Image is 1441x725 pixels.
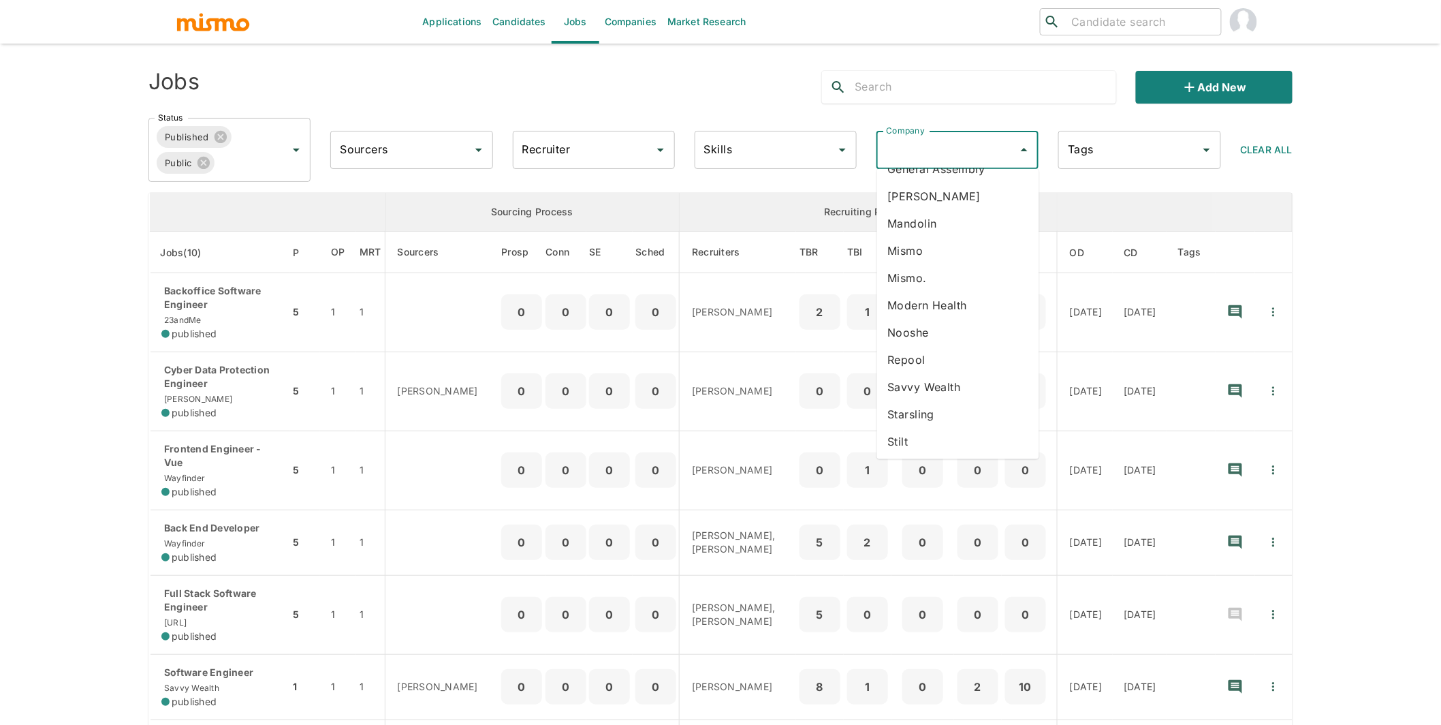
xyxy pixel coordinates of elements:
span: [URL] [161,617,187,628]
td: 1 [289,654,320,720]
li: Stilt [877,428,1039,455]
th: Tags [1167,232,1216,273]
span: published [172,327,217,341]
th: Prospects [501,232,545,273]
li: General Assembly [877,155,1039,183]
p: 0 [853,382,883,401]
p: 0 [595,461,624,480]
th: Market Research Total [356,232,385,273]
p: Frontend Engineer - Vue [161,442,279,469]
th: To Be Reviewed [796,232,844,273]
li: Mismo [877,237,1039,264]
th: Sent Emails [586,232,633,273]
li: Mismo. [877,264,1039,292]
p: 0 [963,533,993,552]
button: Quick Actions [1258,527,1288,557]
label: Status [158,112,183,123]
th: Recruiting Process [680,193,1058,232]
button: recent-notes [1219,375,1252,407]
th: Priority [289,232,320,273]
td: 1 [356,575,385,654]
p: 0 [1011,461,1041,480]
p: 0 [507,533,537,552]
span: 23andMe [161,315,202,325]
p: 0 [641,605,671,624]
p: [PERSON_NAME] [398,680,491,694]
button: Quick Actions [1258,672,1288,702]
p: 0 [551,533,581,552]
p: 0 [507,461,537,480]
td: [DATE] [1113,431,1167,510]
td: 5 [289,431,320,510]
td: 5 [289,575,320,654]
p: Back End Developer [161,521,279,535]
label: Company [886,125,925,136]
p: 10 [1011,677,1041,696]
p: 0 [595,677,624,696]
p: 0 [908,533,938,552]
p: 0 [595,533,624,552]
p: 0 [908,461,938,480]
li: Savvy Wealth [877,373,1039,401]
p: 0 [641,382,671,401]
button: Open [287,140,306,159]
span: published [172,630,217,643]
h4: Jobs [148,68,200,95]
th: Connections [545,232,586,273]
td: 1 [320,575,356,654]
span: [PERSON_NAME] [161,394,232,404]
li: Repool [877,346,1039,373]
p: [PERSON_NAME] [692,463,785,477]
td: [DATE] [1113,352,1167,431]
span: CD [1124,245,1156,261]
p: 0 [551,677,581,696]
button: recent-notes [1219,296,1252,328]
th: To Be Interviewed [844,232,891,273]
p: 1 [853,461,883,480]
td: 5 [289,273,320,352]
li: Mandolin [877,210,1039,237]
img: logo [176,12,251,32]
p: 0 [507,382,537,401]
p: Cyber Data Protection Engineer [161,363,279,390]
p: 0 [507,677,537,696]
p: 5 [805,605,835,624]
button: Open [469,140,488,159]
p: 0 [805,382,835,401]
td: 5 [289,352,320,431]
button: Quick Actions [1258,376,1288,406]
p: 2 [963,677,993,696]
p: 0 [963,605,993,624]
td: 1 [356,510,385,575]
p: 2 [853,533,883,552]
td: 1 [320,431,356,510]
button: Quick Actions [1258,600,1288,630]
td: [DATE] [1057,273,1113,352]
p: 5 [805,533,835,552]
p: 0 [551,605,581,624]
button: recent-notes [1219,526,1252,559]
span: Savvy Wealth [161,683,219,693]
li: Starsling [877,401,1039,428]
p: 1 [853,677,883,696]
li: Nooshe [877,319,1039,346]
p: 2 [805,303,835,322]
div: Published [157,126,232,148]
p: [PERSON_NAME] [398,384,491,398]
p: Backoffice Software Engineer [161,284,279,311]
th: Sourcers [385,232,501,273]
p: 0 [595,382,624,401]
li: [PERSON_NAME] [877,183,1039,210]
img: Carmen Vilachá [1230,8,1257,35]
td: [DATE] [1057,510,1113,575]
p: 0 [595,605,624,624]
td: [DATE] [1113,575,1167,654]
button: search [822,71,855,104]
li: UpKeep [877,455,1039,482]
p: 0 [908,677,938,696]
td: 1 [320,654,356,720]
p: 0 [595,303,624,322]
p: 0 [507,303,537,322]
button: Open [651,140,670,159]
td: 1 [320,510,356,575]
